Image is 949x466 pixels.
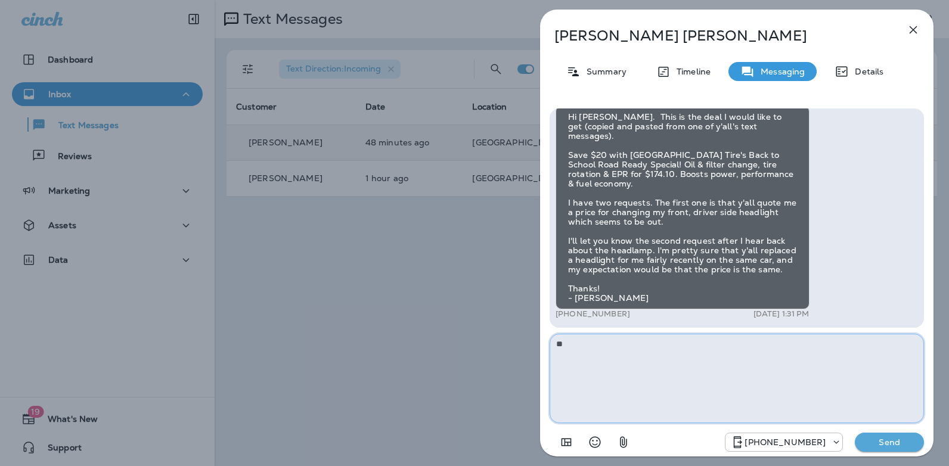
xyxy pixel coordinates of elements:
p: [DATE] 1:31 PM [753,309,810,319]
button: Add in a premade template [554,430,578,454]
p: Details [849,67,883,76]
p: [PHONE_NUMBER] [556,309,630,319]
p: [PHONE_NUMBER] [745,437,826,447]
div: Hi [PERSON_NAME]. This is the deal I would like to get (copied and pasted from one of y'all's tex... [556,105,810,309]
p: Summary [581,67,627,76]
button: Select an emoji [583,430,607,454]
p: [PERSON_NAME] [PERSON_NAME] [554,27,880,44]
div: +1 (984) 409-9300 [725,435,842,449]
button: Send [855,433,924,452]
p: Timeline [671,67,711,76]
p: Send [864,437,914,448]
p: Messaging [755,67,805,76]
